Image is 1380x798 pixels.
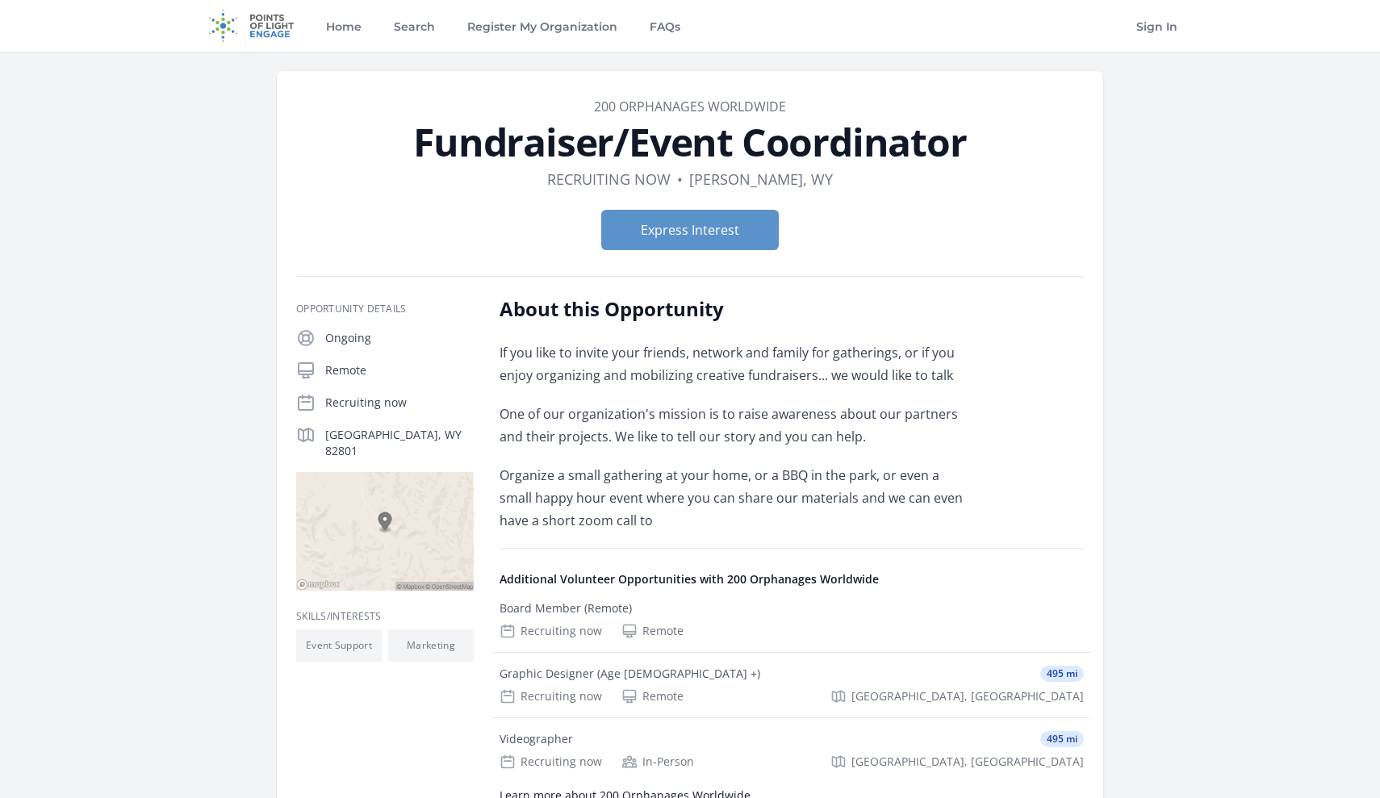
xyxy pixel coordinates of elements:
h2: About this Opportunity [500,296,972,322]
button: Express Interest [601,210,779,250]
a: Graphic Designer (Age [DEMOGRAPHIC_DATA] +) 495 mi Recruiting now Remote [GEOGRAPHIC_DATA], [GEOG... [493,653,1090,717]
p: Remote [325,362,474,378]
h3: Opportunity Details [296,303,474,315]
li: Marketing [388,629,474,662]
img: Map [296,472,474,591]
p: Organize a small gathering at your home, or a BBQ in the park, or even a small happy hour event w... [500,464,972,532]
span: [GEOGRAPHIC_DATA], [GEOGRAPHIC_DATA] [851,754,1084,770]
li: Event Support [296,629,382,662]
div: Remote [621,623,684,639]
div: Remote [621,688,684,704]
a: 200 Orphanages Worldwide [594,98,786,115]
div: Board Member (Remote) [500,600,632,616]
p: Ongoing [325,330,474,346]
div: Graphic Designer (Age [DEMOGRAPHIC_DATA] +) [500,666,760,682]
a: Board Member (Remote) Recruiting now Remote [493,587,1090,652]
p: One of our organization's mission is to raise awareness about our partners and their projects. We... [500,403,972,448]
dd: [PERSON_NAME], WY [689,168,833,190]
p: If you like to invite your friends, network and family for gatherings, or if you enjoy organizing... [500,341,972,386]
span: 495 mi [1040,731,1084,747]
div: Recruiting now [500,688,602,704]
div: Recruiting now [500,754,602,770]
h3: Skills/Interests [296,610,474,623]
p: [GEOGRAPHIC_DATA], WY 82801 [325,427,474,459]
div: Videographer [500,731,573,747]
span: 495 mi [1040,666,1084,682]
div: • [677,168,683,190]
dd: Recruiting now [547,168,671,190]
div: Recruiting now [500,623,602,639]
h4: Additional Volunteer Opportunities with 200 Orphanages Worldwide [500,571,1084,587]
div: In-Person [621,754,694,770]
a: Videographer 495 mi Recruiting now In-Person [GEOGRAPHIC_DATA], [GEOGRAPHIC_DATA] [493,718,1090,783]
p: Recruiting now [325,395,474,411]
span: [GEOGRAPHIC_DATA], [GEOGRAPHIC_DATA] [851,688,1084,704]
h1: Fundraiser/Event Coordinator [296,123,1084,161]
